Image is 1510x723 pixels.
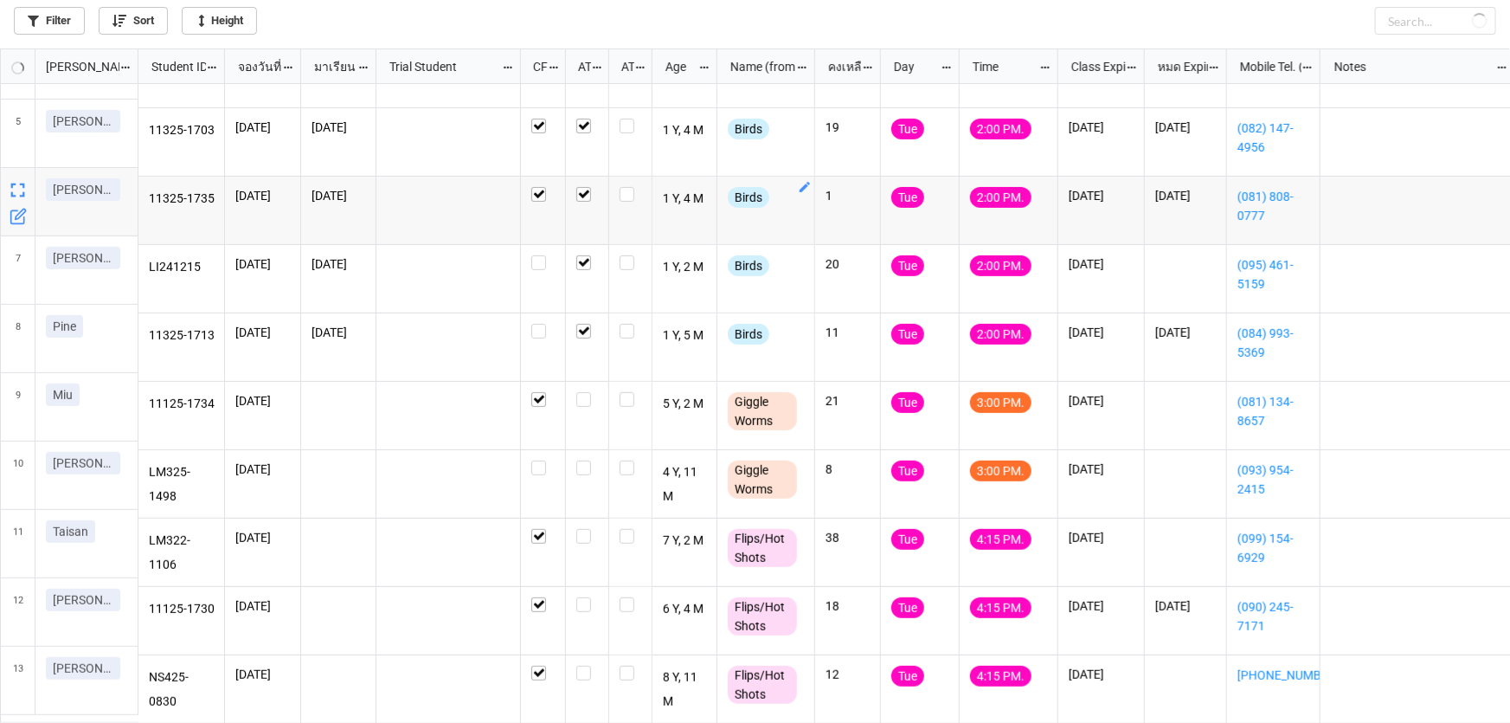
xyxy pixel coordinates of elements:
span: 12 [13,578,23,646]
p: LM322-1106 [149,529,215,576]
p: [DATE] [235,666,290,683]
p: 19 [826,119,870,136]
span: 13 [13,647,23,714]
p: [PERSON_NAME] [53,455,113,472]
a: (084) 993-5369 [1237,324,1309,362]
p: [DATE] [312,255,365,273]
p: [PERSON_NAME] [53,249,113,267]
div: Birds [728,187,769,208]
div: Flips/Hot Shots [728,666,797,704]
p: 1 [826,187,870,204]
a: (090) 245-7171 [1237,597,1309,636]
div: Tue [891,461,924,481]
div: Giggle Worms [728,392,797,430]
p: [DATE] [312,324,365,341]
div: Age [655,57,699,76]
a: Sort [99,7,168,35]
p: [DATE] [1069,255,1134,273]
span: 7 [16,236,21,304]
div: Tue [891,187,924,208]
p: [DATE] [1069,461,1134,478]
div: Class Expiration [1061,57,1126,76]
p: [DATE] [1069,529,1134,546]
p: Taisan [53,523,88,540]
div: Giggle Worms [728,461,797,499]
div: 2:00 PM. [970,255,1031,276]
p: [PERSON_NAME] [53,113,113,130]
p: 12 [826,666,870,683]
p: LI241215 [149,255,215,280]
div: มาเรียน [304,57,358,76]
p: [DATE] [1155,597,1216,615]
div: 4:15 PM. [970,597,1031,618]
p: 8 [826,461,870,478]
p: 18 [826,597,870,615]
div: Tue [891,119,924,139]
span: 11 [13,510,23,578]
div: 2:00 PM. [970,324,1031,345]
p: 11 [826,324,870,341]
p: 21 [826,392,870,410]
div: 3:00 PM. [970,392,1031,413]
div: 2:00 PM. [970,187,1031,208]
p: 6 Y, 4 M [663,597,707,622]
div: [PERSON_NAME] Name [35,57,119,76]
p: 11125-1734 [149,392,215,416]
a: (082) 147-4956 [1237,119,1309,157]
div: 4:15 PM. [970,666,1031,687]
div: Notes [1324,57,1497,76]
span: 9 [16,373,21,441]
p: 11325-1703 [149,119,215,143]
p: 5 Y, 2 M [663,392,707,416]
p: 4 Y, 11 M [663,461,707,507]
p: 1 Y, 5 M [663,324,707,348]
div: ATK [611,57,635,76]
p: [DATE] [235,324,290,341]
div: 2:00 PM. [970,119,1031,139]
p: LM325-1498 [149,461,215,507]
span: 8 [16,305,21,372]
p: [DATE] [1155,324,1216,341]
a: (099) 154-6929 [1237,529,1309,567]
a: Filter [14,7,85,35]
div: จองวันที่ [228,57,283,76]
p: [DATE] [235,461,290,478]
p: 1 Y, 4 M [663,187,707,211]
p: [DATE] [1069,666,1134,683]
p: 11325-1735 [149,187,215,211]
p: 20 [826,255,870,273]
a: (081) 134-8657 [1237,392,1309,430]
a: (081) 808-0777 [1237,187,1309,225]
p: [DATE] [1155,119,1216,136]
div: 3:00 PM. [970,461,1031,481]
div: Name (from Class) [720,57,796,76]
div: Tue [891,255,924,276]
p: [DATE] [235,119,290,136]
p: Miu [53,386,73,403]
div: CF [523,57,548,76]
p: 11125-1730 [149,597,215,622]
p: 8 Y, 11 M [663,666,707,713]
p: [DATE] [1069,187,1134,204]
div: Mobile Tel. (from Nick Name) [1230,57,1301,76]
div: คงเหลือ (from Nick Name) [818,57,863,76]
a: (095) 461-5159 [1237,255,1309,294]
p: 38 [826,529,870,546]
p: [DATE] [1069,392,1134,410]
p: 1 Y, 4 M [663,119,707,143]
p: [PERSON_NAME] [53,591,113,609]
p: 1 Y, 2 M [663,255,707,280]
div: grid [1,49,138,84]
p: 11325-1713 [149,324,215,348]
p: 7 Y, 2 M [663,529,707,553]
div: Flips/Hot Shots [728,529,797,567]
p: [DATE] [1069,597,1134,615]
div: Tue [891,392,924,413]
p: [DATE] [235,392,290,410]
div: Day [884,57,941,76]
div: Trial Student [379,57,501,76]
div: Tue [891,529,924,550]
p: [PERSON_NAME] [53,660,113,677]
span: 10 [13,442,23,509]
div: 4:15 PM. [970,529,1031,550]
